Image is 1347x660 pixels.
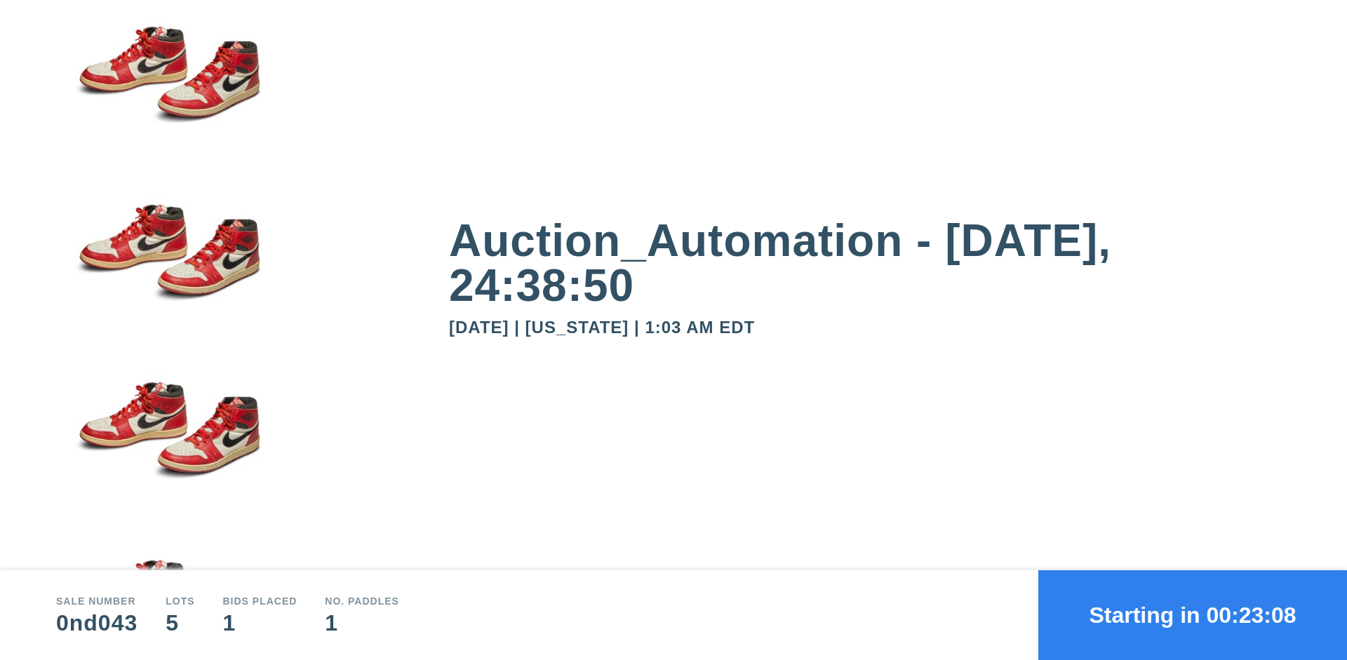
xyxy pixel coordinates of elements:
div: 1 [325,612,399,634]
div: Sale number [56,596,138,606]
div: No. Paddles [325,596,399,606]
img: small [56,44,281,222]
img: small [56,400,281,579]
div: 1 [223,612,297,634]
div: [DATE] | [US_STATE] | 1:03 AM EDT [449,319,1291,336]
div: Lots [166,596,194,606]
div: 5 [166,612,194,634]
div: Bids Placed [223,596,297,606]
button: Starting in 00:23:08 [1038,570,1347,660]
div: Auction_Automation - [DATE], 24:38:50 [449,218,1291,308]
div: 0nd043 [56,612,138,634]
img: small [56,222,281,400]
